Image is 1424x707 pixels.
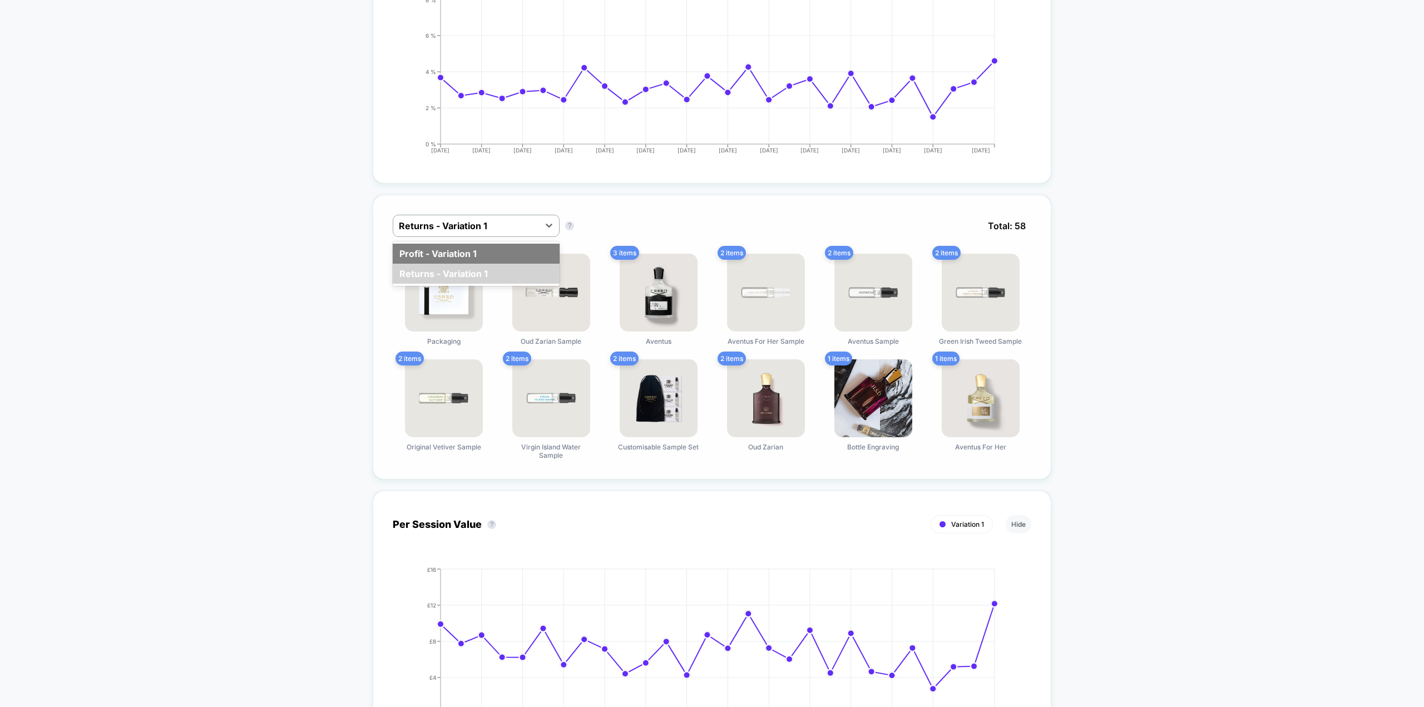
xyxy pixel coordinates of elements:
img: Oud Zarian [727,359,805,437]
tspan: [DATE] [883,147,901,154]
tspan: £8 [429,637,436,644]
span: Green Irish Tweed Sample [939,337,1022,345]
span: Bottle Engraving [847,443,899,451]
span: Aventus For Her Sample [728,337,804,345]
tspan: [DATE] [800,147,819,154]
span: Aventus Sample [848,337,899,345]
div: Profit - Variation 1 [393,244,560,264]
tspan: [DATE] [924,147,942,154]
img: Aventus For Her Sample [727,254,805,332]
img: Aventus For Her [942,359,1020,437]
span: Virgin Island Water Sample [510,443,593,459]
span: Packaging [427,337,461,345]
tspan: [DATE] [842,147,860,154]
tspan: [DATE] [719,147,737,154]
tspan: 6 % [426,32,436,38]
tspan: 0 % [426,140,436,147]
div: Returns - Variation 1 [393,264,560,284]
button: Hide [1006,515,1031,533]
span: 2 items [395,352,424,365]
tspan: [DATE] [513,147,532,154]
span: 2 items [718,352,746,365]
tspan: 4 % [426,68,436,75]
span: Total: 58 [982,215,1031,237]
tspan: [DATE] [972,147,990,154]
span: Oud Zarian Sample [521,337,581,345]
span: Variation 1 [951,520,984,528]
tspan: [DATE] [472,147,491,154]
tspan: [DATE] [636,147,655,154]
span: 1 items [825,352,852,365]
span: 3 items [610,246,639,260]
span: 2 items [503,352,531,365]
img: Oud Zarian Sample [512,254,590,332]
span: Original Vetiver Sample [407,443,481,451]
img: Virgin Island Water Sample [512,359,590,437]
img: Aventus [620,254,698,332]
button: ? [487,520,496,529]
span: Oud Zarian [748,443,783,451]
img: Green Irish Tweed Sample [942,254,1020,332]
span: 2 items [718,246,746,260]
span: 2 items [932,246,961,260]
span: Customisable Sample Set [618,443,699,451]
span: 1 items [932,352,960,365]
span: Aventus [646,337,671,345]
span: Aventus For Her [955,443,1006,451]
img: Packaging [405,254,483,332]
img: Bottle Engraving [834,359,912,437]
button: ? [565,221,574,230]
tspan: [DATE] [596,147,614,154]
span: 2 items [825,246,853,260]
tspan: 2 % [426,104,436,111]
span: 2 items [610,352,639,365]
tspan: [DATE] [760,147,778,154]
tspan: [DATE] [432,147,450,154]
img: Original Vetiver Sample [405,359,483,437]
img: Customisable Sample Set [620,359,698,437]
tspan: £12 [427,601,436,608]
img: Aventus Sample [834,254,912,332]
tspan: [DATE] [555,147,573,154]
tspan: [DATE] [678,147,696,154]
tspan: £16 [427,566,436,572]
tspan: £4 [429,674,436,680]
